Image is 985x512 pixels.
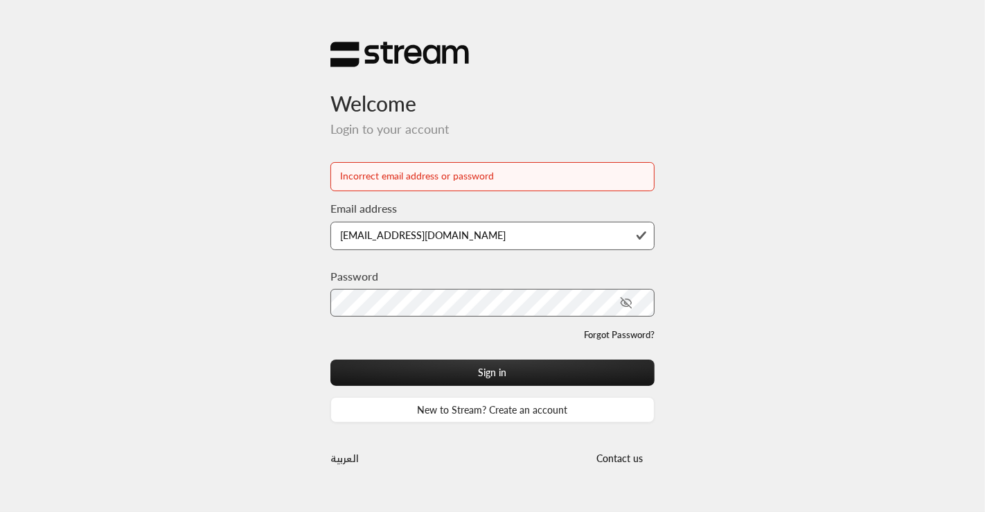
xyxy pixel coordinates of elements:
[330,68,655,116] h3: Welcome
[330,360,655,385] button: Sign in
[330,397,655,423] a: New to Stream? Create an account
[330,41,469,68] img: Stream Logo
[584,328,655,342] a: Forgot Password?
[340,169,645,184] div: Incorrect email address or password
[330,200,397,217] label: Email address
[585,452,655,464] a: Contact us
[330,445,359,471] a: العربية
[330,268,378,285] label: Password
[585,445,655,471] button: Contact us
[330,222,655,250] input: Type your email here
[330,122,655,137] h5: Login to your account
[614,291,638,315] button: toggle password visibility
